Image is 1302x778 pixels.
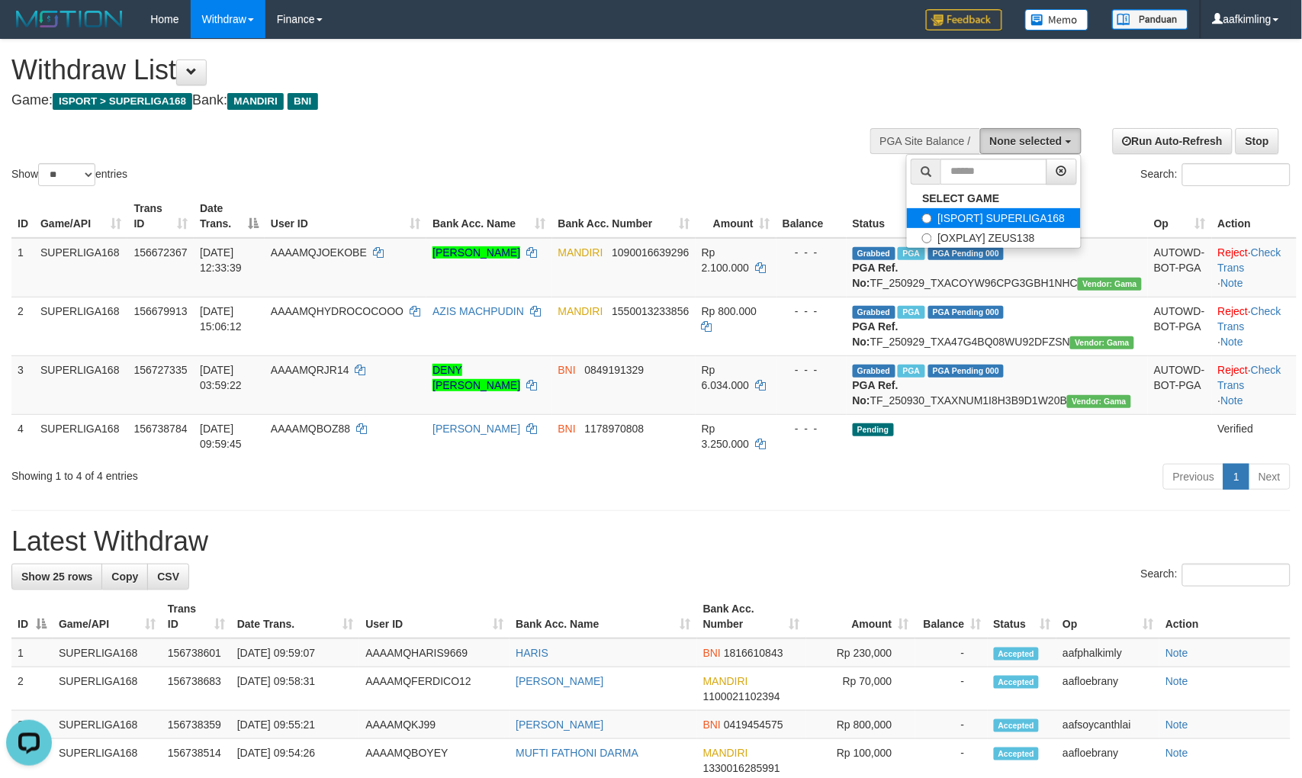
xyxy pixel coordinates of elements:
a: Copy [101,564,148,590]
div: - - - [783,421,841,436]
a: Show 25 rows [11,564,102,590]
td: Rp 70,000 [806,667,915,711]
div: - - - [783,362,841,378]
td: 1 [11,238,34,297]
th: Bank Acc. Number: activate to sort column ascending [697,595,806,638]
h1: Withdraw List [11,55,853,85]
a: Check Trans [1218,246,1281,274]
th: Date Trans.: activate to sort column descending [194,194,265,238]
span: AAAAMQRJR14 [271,364,349,376]
td: TF_250929_TXA47G4BQ08WU92DFZSN [847,297,1148,355]
b: PGA Ref. No: [853,320,899,348]
td: TF_250930_TXAXNUM1I8H3B9D1W20B [847,355,1148,414]
span: [DATE] 15:06:12 [200,305,242,333]
span: Marked by aafsengchandara [898,247,924,260]
td: 156738601 [162,638,231,667]
img: Feedback.jpg [926,9,1002,31]
label: [ISPORT] SUPERLIGA168 [907,208,1080,228]
a: Reject [1218,246,1249,259]
span: MANDIRI [558,305,603,317]
a: Next [1249,464,1291,490]
td: 3 [11,355,34,414]
span: Rp 800.000 [702,305,757,317]
span: Copy [111,571,138,583]
img: MOTION_logo.png [11,8,127,31]
th: User ID: activate to sort column ascending [265,194,426,238]
td: 156738683 [162,667,231,711]
td: 2 [11,297,34,355]
span: Copy 1090016639296 to clipboard [612,246,689,259]
a: DENY [PERSON_NAME] [432,364,520,391]
span: Vendor URL: https://trx31.1velocity.biz [1078,278,1142,291]
td: AAAAMQKJ99 [359,711,510,739]
span: Pending [853,423,894,436]
td: · · [1212,238,1297,297]
td: aafsoycanthlai [1056,711,1159,739]
th: Op: activate to sort column ascending [1056,595,1159,638]
th: Bank Acc. Name: activate to sort column ascending [426,194,551,238]
td: SUPERLIGA168 [34,414,127,458]
span: MANDIRI [703,747,748,759]
td: 156738359 [162,711,231,739]
span: Copy 1178970808 to clipboard [585,423,645,435]
input: [ISPORT] SUPERLIGA168 [922,214,932,223]
span: Marked by aafnonsreyleab [898,365,924,378]
th: Trans ID: activate to sort column ascending [127,194,194,238]
span: Copy 1816610843 to clipboard [724,647,783,659]
label: Search: [1141,163,1291,186]
span: Accepted [994,747,1040,760]
td: - [915,638,988,667]
span: Accepted [994,648,1040,661]
td: AAAAMQHARIS9669 [359,638,510,667]
td: 1 [11,638,53,667]
td: AAAAMQFERDICO12 [359,667,510,711]
span: MANDIRI [558,246,603,259]
td: AUTOWD-BOT-PGA [1148,355,1212,414]
td: 3 [11,711,53,739]
input: Search: [1182,163,1291,186]
th: Bank Acc. Number: activate to sort column ascending [552,194,696,238]
td: 4 [11,414,34,458]
th: Amount: activate to sort column ascending [696,194,776,238]
h1: Latest Withdraw [11,526,1291,557]
a: AZIS MACHPUDIN [432,305,524,317]
label: Show entries [11,163,127,186]
td: - [915,667,988,711]
th: Action [1159,595,1291,638]
div: - - - [783,245,841,260]
span: Grabbed [853,306,895,319]
div: - - - [783,304,841,319]
span: CSV [157,571,179,583]
b: PGA Ref. No: [853,379,899,407]
a: Note [1221,277,1244,289]
td: [DATE] 09:58:31 [231,667,360,711]
th: Balance: activate to sort column ascending [915,595,988,638]
th: ID: activate to sort column descending [11,595,53,638]
span: PGA Pending [928,365,1005,378]
th: Game/API: activate to sort column ascending [53,595,162,638]
td: [DATE] 09:55:21 [231,711,360,739]
td: Verified [1212,414,1297,458]
th: Op: activate to sort column ascending [1148,194,1212,238]
a: [PERSON_NAME] [516,675,603,687]
a: SELECT GAME [907,188,1080,208]
span: BNI [703,719,721,731]
a: Run Auto-Refresh [1113,128,1233,154]
b: PGA Ref. No: [853,262,899,289]
span: ISPORT > SUPERLIGA168 [53,93,192,110]
a: Note [1165,719,1188,731]
a: Note [1221,394,1244,407]
span: Accepted [994,676,1040,689]
span: AAAAMQHYDROCOCOOO [271,305,403,317]
span: Grabbed [853,365,895,378]
input: Search: [1182,564,1291,587]
select: Showentries [38,163,95,186]
th: Status: activate to sort column ascending [988,595,1057,638]
td: aafloebrany [1056,667,1159,711]
span: Grabbed [853,247,895,260]
td: Rp 230,000 [806,638,915,667]
th: Bank Acc. Name: activate to sort column ascending [510,595,696,638]
th: Balance [776,194,847,238]
th: Action [1212,194,1297,238]
td: AUTOWD-BOT-PGA [1148,238,1212,297]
